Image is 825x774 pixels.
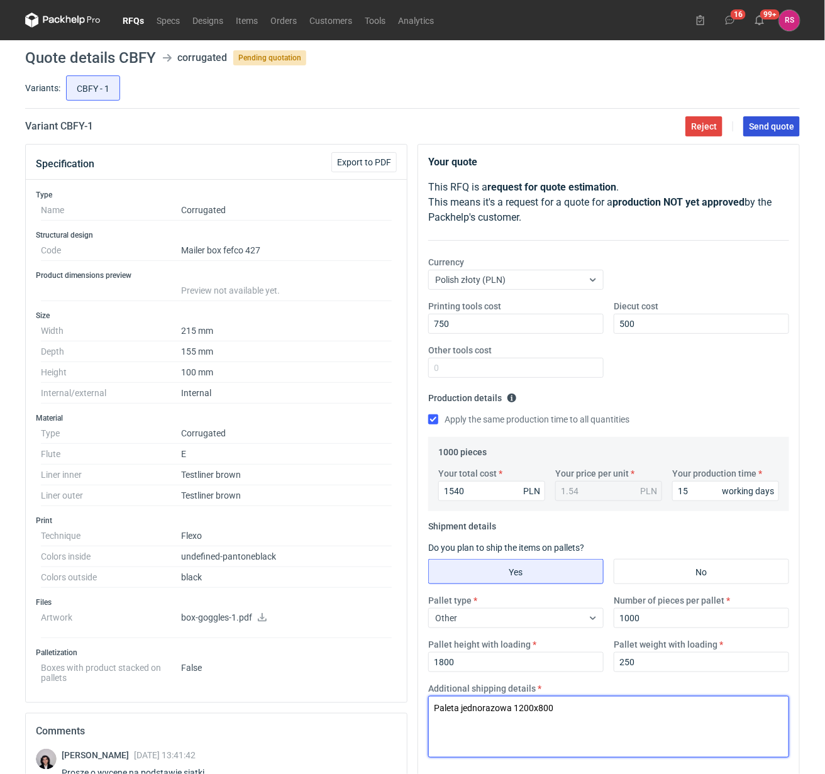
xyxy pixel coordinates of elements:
dt: Height [41,362,181,383]
dd: False [181,658,392,683]
span: Reject [691,122,717,131]
div: Rafał Stani [779,10,800,31]
dd: Testliner brown [181,465,392,485]
dt: Colors inside [41,546,181,567]
input: 0 [428,358,604,378]
p: box-goggles-1.pdf [181,612,392,624]
div: PLN [523,485,540,497]
label: Pallet type [428,594,472,607]
dt: Colors outside [41,567,181,588]
div: corrugated [177,50,227,65]
label: Number of pieces per pallet [614,594,724,607]
input: 0 [428,652,604,672]
dd: Mailer box fefco 427 [181,240,392,261]
legend: Production details [428,388,517,403]
figcaption: RS [779,10,800,31]
a: Designs [186,13,230,28]
h3: Size [36,311,397,321]
label: Pallet weight with loading [614,638,717,651]
dt: Liner inner [41,465,181,485]
dd: E [181,444,392,465]
button: 99+ [750,10,770,30]
a: Specs [150,13,186,28]
span: Preview not available yet. [181,285,280,296]
dt: Technique [41,526,181,546]
span: [DATE] 13:41:42 [134,750,196,760]
div: PLN [640,485,657,497]
p: This RFQ is a . This means it's a request for a quote for a by the Packhelp's customer. [428,180,789,225]
label: Pallet height with loading [428,638,531,651]
label: Yes [428,559,604,584]
label: Variants: [25,82,60,94]
h3: Structural design [36,230,397,240]
h3: Material [36,413,397,423]
a: RFQs [116,13,150,28]
label: Currency [428,256,464,268]
label: Your price per unit [555,467,629,480]
dd: 100 mm [181,362,392,383]
span: Send quote [749,122,794,131]
a: Customers [303,13,358,28]
dd: Flexo [181,526,392,546]
input: 0 [428,314,604,334]
dt: Flute [41,444,181,465]
strong: production NOT yet approved [612,196,745,208]
label: Printing tools cost [428,300,501,312]
textarea: Paleta jednorazowa 1200x800 [428,696,789,758]
dd: Testliner brown [181,485,392,506]
span: Pending quotation [233,50,306,65]
dd: Corrugated [181,423,392,444]
dt: Depth [41,341,181,362]
button: 16 [720,10,740,30]
span: [PERSON_NAME] [62,750,134,760]
label: Diecut cost [614,300,658,312]
dt: Type [41,423,181,444]
dt: Artwork [41,607,181,638]
button: Specification [36,149,94,179]
input: 0 [672,481,779,501]
legend: 1000 pieces [438,442,487,457]
dt: Name [41,200,181,221]
legend: Shipment details [428,516,496,531]
dd: black [181,567,392,588]
strong: Your quote [428,156,477,168]
input: 0 [614,608,789,628]
h2: Variant CBFY - 1 [25,119,93,134]
dt: Code [41,240,181,261]
h2: Comments [36,724,397,739]
label: Additional shipping details [428,682,536,695]
button: Reject [685,116,723,136]
dt: Boxes with product stacked on pallets [41,658,181,683]
button: Send quote [743,116,800,136]
strong: request for quote estimation [487,181,616,193]
img: Sebastian Markut [36,749,57,770]
dd: Corrugated [181,200,392,221]
input: 0 [614,652,789,672]
label: No [614,559,789,584]
h1: Quote details CBFY [25,50,156,65]
dt: Width [41,321,181,341]
div: working days [722,485,774,497]
h3: Type [36,190,397,200]
a: Tools [358,13,392,28]
h3: Product dimensions preview [36,270,397,280]
span: Other [435,613,457,623]
dd: 155 mm [181,341,392,362]
label: Other tools cost [428,344,492,357]
a: Items [230,13,264,28]
span: Polish złoty (PLN) [435,275,506,285]
h3: Palletization [36,648,397,658]
dd: 215 mm [181,321,392,341]
svg: Packhelp Pro [25,13,101,28]
label: Do you plan to ship the items on pallets? [428,543,584,553]
label: CBFY - 1 [66,75,120,101]
dd: Internal [181,383,392,404]
dt: Internal/external [41,383,181,404]
span: Export to PDF [337,158,391,167]
input: 0 [614,314,789,334]
label: Your production time [672,467,756,480]
input: 0 [438,481,545,501]
a: Analytics [392,13,440,28]
label: Apply the same production time to all quantities [428,413,629,426]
